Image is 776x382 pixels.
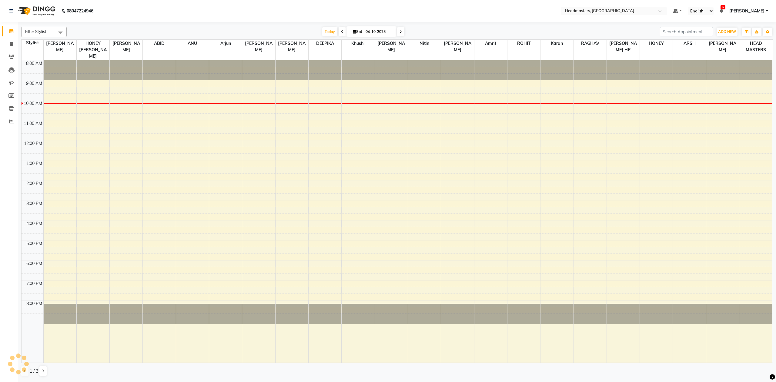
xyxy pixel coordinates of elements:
span: HEAD MASTERS [739,40,772,54]
span: 14 [721,5,725,9]
div: 12:00 PM [23,140,43,147]
span: [PERSON_NAME] [441,40,474,54]
span: RAGHAV [574,40,607,47]
span: HONEY [640,40,673,47]
div: 4:00 PM [25,220,43,227]
span: Karan [540,40,573,47]
span: HONEY [PERSON_NAME] [77,40,109,60]
span: [PERSON_NAME] [276,40,308,54]
div: 1:00 PM [25,160,43,167]
span: [PERSON_NAME] [375,40,408,54]
img: logo [15,2,57,19]
span: Amrit [474,40,507,47]
div: 5:00 PM [25,240,43,247]
div: 6:00 PM [25,260,43,267]
span: [PERSON_NAME] [44,40,76,54]
span: [PERSON_NAME] [110,40,142,54]
input: 2025-10-04 [364,27,394,36]
span: [PERSON_NAME] HP [607,40,640,54]
div: 7:00 PM [25,280,43,287]
span: [PERSON_NAME] [706,40,739,54]
span: [PERSON_NAME] [242,40,275,54]
span: ANU [176,40,209,47]
span: DEEPIKA [309,40,341,47]
span: Khushi [342,40,374,47]
span: Today [322,27,337,36]
span: Nitin [408,40,441,47]
div: 11:00 AM [22,120,43,127]
span: Arjun [209,40,242,47]
span: ADD NEW [718,29,736,34]
div: Stylist [22,40,43,46]
span: ABID [143,40,176,47]
span: [PERSON_NAME] [729,8,764,14]
div: 3:00 PM [25,200,43,207]
span: ARSH [673,40,706,47]
span: ROHIT [507,40,540,47]
input: Search Appointment [660,27,713,36]
a: 14 [720,8,723,14]
div: 8:00 AM [25,60,43,67]
span: 1 / 2 [30,368,38,374]
b: 08047224946 [67,2,93,19]
div: 9:00 AM [25,80,43,87]
span: Filter Stylist [25,29,46,34]
div: 2:00 PM [25,180,43,187]
div: 10:00 AM [22,100,43,107]
span: Sat [351,29,364,34]
div: 8:00 PM [25,300,43,307]
button: ADD NEW [717,28,738,36]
